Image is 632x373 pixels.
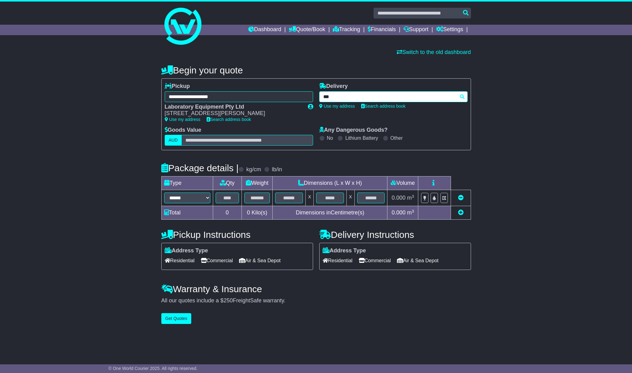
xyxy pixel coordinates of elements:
[333,25,360,35] a: Tracking
[319,104,355,109] a: Use my address
[390,135,403,141] label: Other
[403,25,428,35] a: Support
[248,25,281,35] a: Dashboard
[397,49,471,55] a: Switch to the old dashboard
[246,166,261,173] label: kg/cm
[161,65,471,75] h4: Begin your quote
[213,206,242,220] td: 0
[319,127,388,134] label: Any Dangerous Goods?
[165,110,302,117] div: [STREET_ADDRESS][PERSON_NAME]
[359,256,391,265] span: Commercial
[319,230,471,240] h4: Delivery Instructions
[327,135,333,141] label: No
[436,25,463,35] a: Settings
[392,195,406,201] span: 0.000
[458,209,464,216] a: Add new item
[165,83,190,90] label: Pickup
[161,176,213,190] td: Type
[397,256,439,265] span: Air & Sea Depot
[161,313,192,324] button: Get Quotes
[319,91,468,102] typeahead: Please provide city
[345,135,378,141] label: Lithium Battery
[207,117,251,122] a: Search address book
[201,256,233,265] span: Commercial
[242,176,273,190] td: Weight
[109,366,198,371] span: © One World Courier 2025. All rights reserved.
[306,190,314,206] td: x
[392,209,406,216] span: 0.000
[165,127,201,134] label: Goods Value
[368,25,396,35] a: Financials
[458,195,464,201] a: Remove this item
[165,135,182,146] label: AUD
[224,297,233,304] span: 250
[272,166,282,173] label: lb/in
[407,209,414,216] span: m
[323,256,353,265] span: Residential
[165,256,195,265] span: Residential
[247,209,250,216] span: 0
[289,25,325,35] a: Quote/Book
[323,247,366,254] label: Address Type
[273,176,387,190] td: Dimensions (L x W x H)
[161,230,313,240] h4: Pickup Instructions
[407,195,414,201] span: m
[161,206,213,220] td: Total
[273,206,387,220] td: Dimensions in Centimetre(s)
[165,247,208,254] label: Address Type
[346,190,354,206] td: x
[239,256,281,265] span: Air & Sea Depot
[165,117,200,122] a: Use my address
[213,176,242,190] td: Qty
[161,284,471,294] h4: Warranty & Insurance
[412,194,414,199] sup: 3
[412,209,414,213] sup: 3
[361,104,406,109] a: Search address book
[161,297,471,304] div: All our quotes include a $ FreightSafe warranty.
[242,206,273,220] td: Kilo(s)
[319,83,348,90] label: Delivery
[161,163,239,173] h4: Package details |
[165,104,302,110] div: Laboratory Equipment Pty Ltd
[387,176,418,190] td: Volume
